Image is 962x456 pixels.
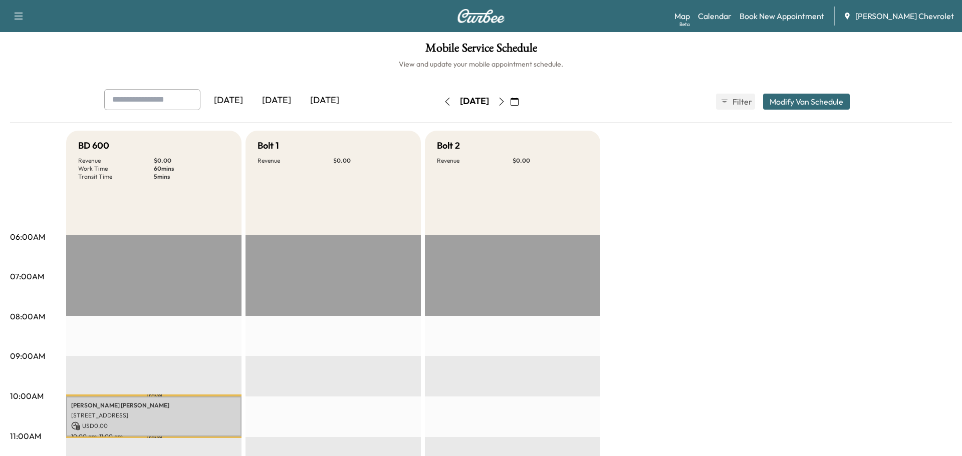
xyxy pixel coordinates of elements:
h5: BD 600 [78,139,109,153]
p: 07:00AM [10,270,44,282]
p: $ 0.00 [154,157,229,165]
div: [DATE] [301,89,349,112]
p: $ 0.00 [513,157,588,165]
h1: Mobile Service Schedule [10,42,952,59]
div: Beta [679,21,690,28]
p: 10:00 am - 11:00 am [71,432,236,440]
span: [PERSON_NAME] Chevrolet [855,10,954,22]
p: 5 mins [154,173,229,181]
p: [STREET_ADDRESS] [71,411,236,419]
button: Filter [716,94,755,110]
p: $ 0.00 [333,157,409,165]
p: 10:00AM [10,390,44,402]
p: USD 0.00 [71,421,236,430]
p: Travel [66,436,242,438]
p: 08:00AM [10,310,45,322]
p: Transit Time [78,173,154,181]
p: 09:00AM [10,350,45,362]
p: Revenue [437,157,513,165]
h5: Bolt 2 [437,139,460,153]
p: Revenue [78,157,154,165]
h6: View and update your mobile appointment schedule. [10,59,952,69]
p: [PERSON_NAME] [PERSON_NAME] [71,401,236,409]
p: 06:00AM [10,231,45,243]
h5: Bolt 1 [258,139,279,153]
p: Travel [66,394,242,396]
a: Book New Appointment [740,10,824,22]
div: [DATE] [253,89,301,112]
span: Filter [733,96,751,108]
p: 60 mins [154,165,229,173]
a: MapBeta [674,10,690,22]
div: [DATE] [460,95,489,108]
img: Curbee Logo [457,9,505,23]
p: Work Time [78,165,154,173]
p: Revenue [258,157,333,165]
p: 11:00AM [10,430,41,442]
a: Calendar [698,10,732,22]
div: [DATE] [204,89,253,112]
button: Modify Van Schedule [763,94,850,110]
